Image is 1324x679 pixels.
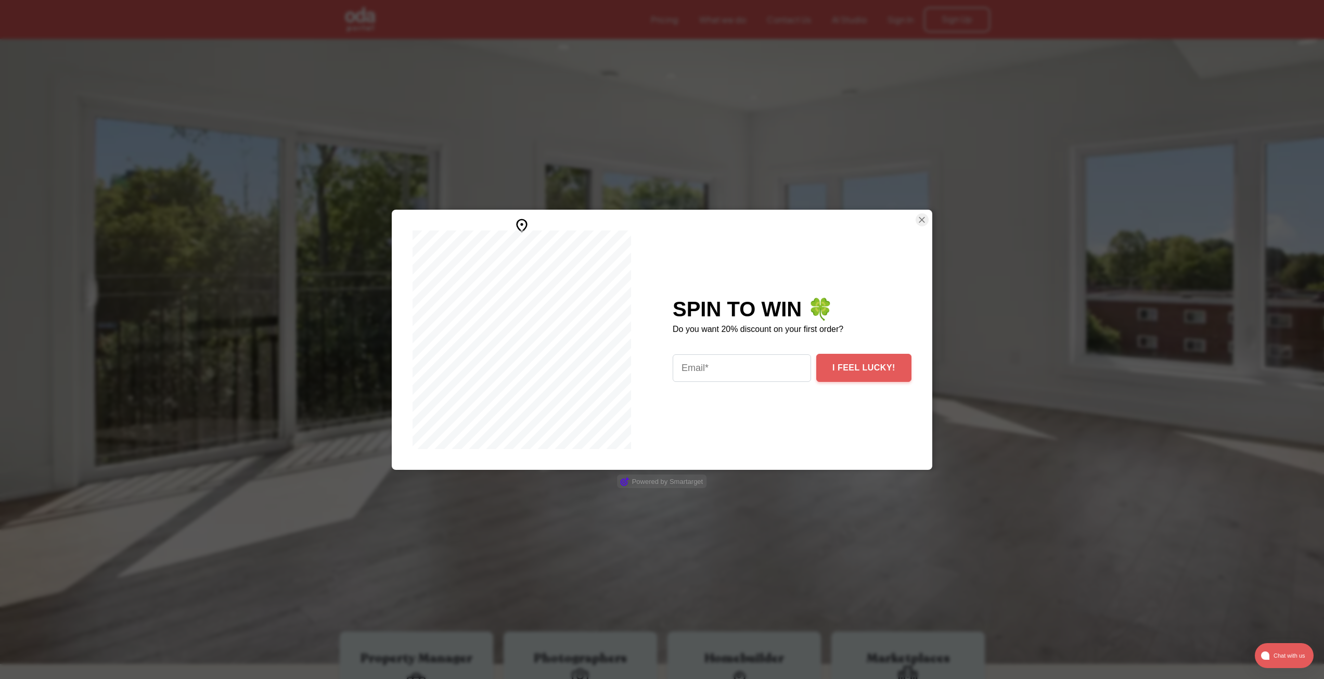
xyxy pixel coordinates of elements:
[916,213,929,226] button: Close Smartarget Popup
[917,213,927,226] img: Close Button Icon
[816,354,911,382] button: I FEEL LUCKY!
[1269,650,1307,661] span: Chat with us
[673,324,911,335] p: Do you want 20% discount on your first order?
[513,217,530,234] img: svg+xml;charset=utf-8,%0A%3Csvg%20xmlns%3D%22http%3A%2F%2Fwww.w3.org%2F2000%2Fsvg%22%20height%3D%...
[673,297,911,320] div: SPIN TO WIN 🍀
[673,354,811,381] input: Email*
[1255,643,1314,668] button: atlas-launcher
